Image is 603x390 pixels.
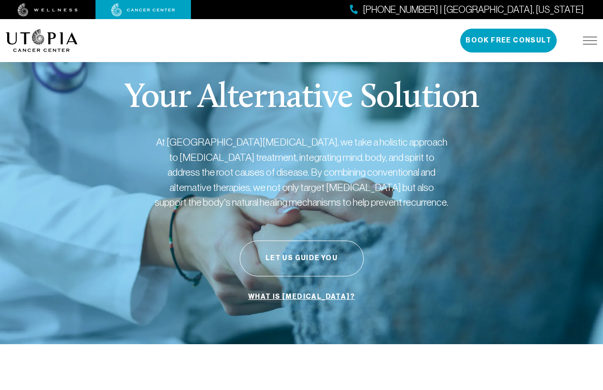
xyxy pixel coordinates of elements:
p: Your Alternative Solution [124,81,479,116]
img: icon-hamburger [583,37,597,44]
button: Let Us Guide You [240,241,364,276]
a: What is [MEDICAL_DATA]? [246,288,357,306]
a: [PHONE_NUMBER] | [GEOGRAPHIC_DATA], [US_STATE] [350,3,584,17]
img: logo [6,29,78,52]
img: wellness [18,3,78,17]
img: cancer center [111,3,175,17]
span: [PHONE_NUMBER] | [GEOGRAPHIC_DATA], [US_STATE] [363,3,584,17]
p: At [GEOGRAPHIC_DATA][MEDICAL_DATA], we take a holistic approach to [MEDICAL_DATA] treatment, inte... [154,135,450,210]
button: Book Free Consult [460,29,557,53]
